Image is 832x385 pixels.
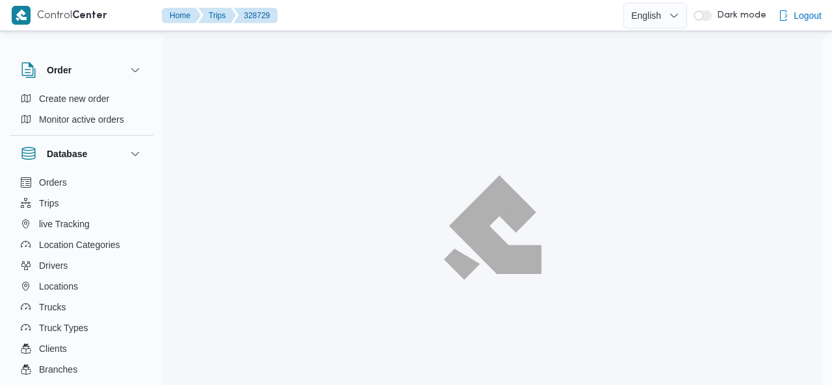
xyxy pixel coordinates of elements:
[39,112,124,127] span: Monitor active orders
[39,175,67,190] span: Orders
[16,276,148,297] button: Locations
[16,317,148,338] button: Truck Types
[47,146,87,162] h3: Database
[16,255,148,276] button: Drivers
[233,8,278,23] button: 328729
[47,62,71,78] h3: Order
[39,341,67,356] span: Clients
[451,183,534,271] img: ILLA Logo
[16,234,148,255] button: Location Categories
[39,362,77,377] span: Branches
[16,109,148,130] button: Monitor active orders
[39,299,66,315] span: Trucks
[12,6,31,25] img: X8yXhbKr1z7QwAAAABJRU5ErkJggg==
[21,62,143,78] button: Order
[16,359,148,380] button: Branches
[10,88,153,135] div: Order
[16,214,148,234] button: live Tracking
[198,8,236,23] button: Trips
[39,195,59,211] span: Trips
[773,3,827,29] button: Logout
[72,11,107,21] b: Center
[39,258,68,273] span: Drivers
[16,88,148,109] button: Create new order
[712,10,766,21] span: Dark mode
[39,91,109,106] span: Create new order
[39,279,78,294] span: Locations
[21,146,143,162] button: Database
[16,172,148,193] button: Orders
[39,320,88,336] span: Truck Types
[39,237,120,253] span: Location Categories
[16,193,148,214] button: Trips
[16,338,148,359] button: Clients
[39,216,90,232] span: live Tracking
[794,8,822,23] span: Logout
[162,8,201,23] button: Home
[16,297,148,317] button: Trucks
